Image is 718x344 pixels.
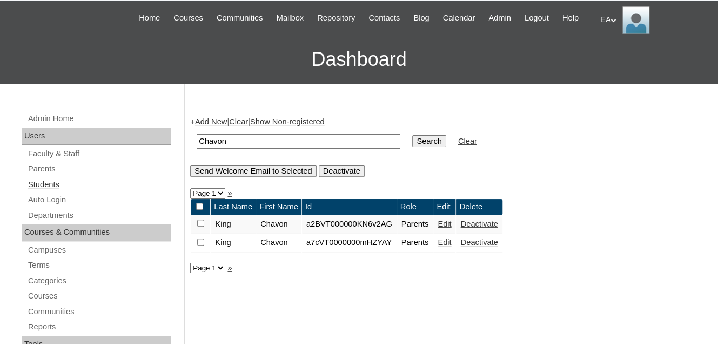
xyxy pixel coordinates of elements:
[27,162,171,176] a: Parents
[211,199,256,215] td: Last Name
[525,12,549,24] span: Logout
[483,12,516,24] a: Admin
[139,12,160,24] span: Home
[250,117,325,126] a: Show Non-registered
[27,193,171,207] a: Auto Login
[412,135,446,147] input: Search
[168,12,209,24] a: Courses
[600,6,707,34] div: EA
[519,12,554,24] a: Logout
[27,243,171,257] a: Campuses
[438,12,480,24] a: Calendar
[438,238,451,247] a: Edit
[319,165,365,177] input: Deactivate
[488,12,511,24] span: Admin
[27,209,171,222] a: Departments
[397,199,433,215] td: Role
[256,199,301,215] td: First Name
[557,12,584,24] a: Help
[27,112,171,125] a: Admin Home
[317,12,355,24] span: Repository
[27,305,171,319] a: Communities
[397,215,433,234] td: Parents
[413,12,429,24] span: Blog
[302,215,397,234] td: a2BVT000000KN6v2AG
[190,165,316,177] input: Send Welcome Email to Selected
[211,234,256,252] td: King
[438,220,451,228] a: Edit
[433,199,455,215] td: Edit
[211,215,256,234] td: King
[229,117,248,126] a: Clear
[197,134,400,149] input: Search
[133,12,165,24] a: Home
[27,320,171,334] a: Reports
[195,117,227,126] a: Add New
[302,199,397,215] td: Id
[27,259,171,272] a: Terms
[312,12,360,24] a: Repository
[173,12,203,24] span: Courses
[22,128,171,145] div: Users
[211,12,269,24] a: Communities
[271,12,310,24] a: Mailbox
[22,224,171,241] div: Courses & Communities
[256,215,301,234] td: Chavon
[458,137,477,145] a: Clear
[256,234,301,252] td: Chavon
[368,12,400,24] span: Contacts
[408,12,434,24] a: Blog
[562,12,579,24] span: Help
[456,199,502,215] td: Delete
[622,6,649,34] img: EA Administrator
[27,178,171,191] a: Students
[277,12,304,24] span: Mailbox
[5,35,713,84] h3: Dashboard
[460,220,498,228] a: Deactivate
[227,189,232,197] a: »
[460,238,498,247] a: Deactivate
[443,12,475,24] span: Calendar
[363,12,405,24] a: Contacts
[27,289,171,303] a: Courses
[27,274,171,288] a: Categories
[397,234,433,252] td: Parents
[217,12,263,24] span: Communities
[302,234,397,252] td: a7cVT0000000mHZYAY
[27,147,171,161] a: Faculty & Staff
[227,263,232,272] a: »
[190,116,707,176] div: + | |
